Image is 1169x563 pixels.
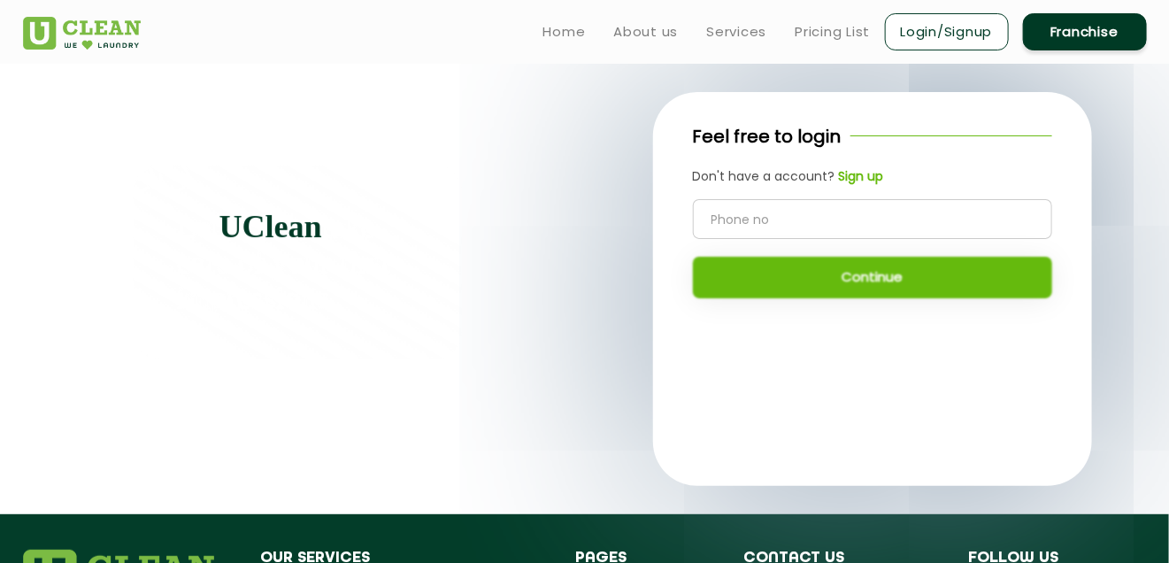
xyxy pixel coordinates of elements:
[219,209,321,244] b: UClean
[707,21,767,42] a: Services
[835,167,884,186] a: Sign up
[614,21,679,42] a: About us
[1023,13,1147,50] a: Franchise
[543,21,586,42] a: Home
[885,13,1009,50] a: Login/Signup
[693,123,842,150] p: Feel free to login
[693,167,835,185] span: Don't have a account?
[124,143,190,192] img: quote-img
[796,21,871,42] a: Pricing List
[693,199,1052,239] input: Phone no
[839,167,884,185] b: Sign up
[177,209,418,315] p: Let take care of your first impressions
[23,17,141,50] img: UClean Laundry and Dry Cleaning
